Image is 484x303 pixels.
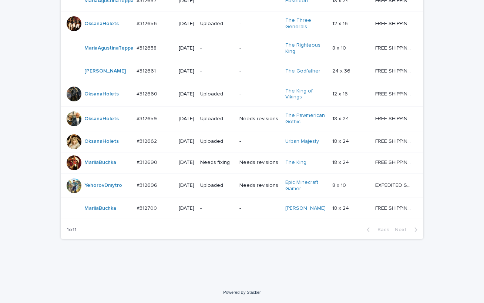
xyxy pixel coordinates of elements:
[84,116,119,122] a: OksanaHolets
[285,179,327,192] a: Epic Minecraft Gamer
[200,68,233,74] p: -
[375,44,413,51] p: FREE SHIPPING - preview in 1-2 business days, after your approval delivery will take 5-10 b.d.
[137,158,159,166] p: #312690
[61,82,423,107] tr: OksanaHolets #312660#312660 [DATE]Uploaded-The King of Vikings 12 x 1612 x 16 FREE SHIPPING - pre...
[84,21,119,27] a: OksanaHolets
[285,138,319,145] a: Urban Majesty
[285,42,327,55] a: The Righteous King
[285,159,306,166] a: The King
[179,21,194,27] p: [DATE]
[239,205,279,212] p: -
[239,45,279,51] p: -
[361,226,392,233] button: Back
[200,159,233,166] p: Needs fixing
[200,21,233,27] p: Uploaded
[137,181,159,189] p: #312696
[179,116,194,122] p: [DATE]
[285,17,327,30] a: The Three Generals
[285,112,327,125] a: The Pawmerican Gothic
[61,198,423,219] tr: MariiaBuchka #312700#312700 [DATE]--[PERSON_NAME] 18 x 2418 x 24 FREE SHIPPING - preview in 1-2 b...
[200,138,233,145] p: Uploaded
[137,90,159,97] p: #312660
[61,107,423,131] tr: OksanaHolets #312659#312659 [DATE]UploadedNeeds revisionsThe Pawmerican Gothic 18 x 2418 x 24 FRE...
[392,226,423,233] button: Next
[239,68,279,74] p: -
[239,159,279,166] p: Needs revisions
[84,68,126,74] a: [PERSON_NAME]
[61,36,423,61] tr: MariaAgustinaTeppa #312658#312658 [DATE]--The Righteous King 8 x 108 x 10 FREE SHIPPING - preview...
[137,137,158,145] p: #312662
[373,227,389,232] span: Back
[285,88,327,101] a: The King of Vikings
[375,158,413,166] p: FREE SHIPPING - preview in 1-2 business days, after your approval delivery will take 5-10 b.d.
[332,19,349,27] p: 12 x 16
[332,181,347,189] p: 8 x 10
[61,11,423,36] tr: OksanaHolets #312656#312656 [DATE]Uploaded-The Three Generals 12 x 1612 x 16 FREE SHIPPING - prev...
[332,114,350,122] p: 18 x 24
[137,67,157,74] p: #312661
[332,137,350,145] p: 18 x 24
[61,221,83,239] p: 1 of 1
[332,158,350,166] p: 18 x 24
[239,21,279,27] p: -
[137,44,158,51] p: #312658
[179,138,194,145] p: [DATE]
[200,116,233,122] p: Uploaded
[61,61,423,82] tr: [PERSON_NAME] #312661#312661 [DATE]--The Godfather 24 x 3624 x 36 FREE SHIPPING - preview in 1-2 ...
[137,204,158,212] p: #312700
[285,205,326,212] a: [PERSON_NAME]
[179,159,194,166] p: [DATE]
[84,138,119,145] a: OksanaHolets
[375,90,413,97] p: FREE SHIPPING - preview in 1-2 business days, after your approval delivery will take 5-10 b.d.
[200,182,233,189] p: Uploaded
[332,44,347,51] p: 8 x 10
[179,182,194,189] p: [DATE]
[332,90,349,97] p: 12 x 16
[179,45,194,51] p: [DATE]
[61,173,423,198] tr: YehorovDmytro #312696#312696 [DATE]UploadedNeeds revisionsEpic Minecraft Gamer 8 x 108 x 10 EXPED...
[375,67,413,74] p: FREE SHIPPING - preview in 1-2 business days, after your approval delivery will take 5-10 b.d.
[395,227,411,232] span: Next
[375,137,413,145] p: FREE SHIPPING - preview in 1-2 business days, after your approval delivery will take 5-10 b.d.
[239,116,279,122] p: Needs revisions
[179,91,194,97] p: [DATE]
[200,91,233,97] p: Uploaded
[179,205,194,212] p: [DATE]
[84,45,134,51] a: MariaAgustinaTeppa
[200,45,233,51] p: -
[332,204,350,212] p: 18 x 24
[137,114,158,122] p: #312659
[61,152,423,173] tr: MariiaBuchka #312690#312690 [DATE]Needs fixingNeeds revisionsThe King 18 x 2418 x 24 FREE SHIPPIN...
[332,67,352,74] p: 24 x 36
[239,138,279,145] p: -
[179,68,194,74] p: [DATE]
[84,159,116,166] a: MariiaBuchka
[84,205,116,212] a: MariiaBuchka
[375,181,413,189] p: EXPEDITED SHIPPING - preview in 1 business day; delivery up to 5 business days after your approval.
[239,91,279,97] p: -
[223,290,261,294] a: Powered By Stacker
[61,131,423,152] tr: OksanaHolets #312662#312662 [DATE]Uploaded-Urban Majesty 18 x 2418 x 24 FREE SHIPPING - preview i...
[375,204,413,212] p: FREE SHIPPING - preview in 1-2 business days, after your approval delivery will take 5-10 b.d.
[137,19,158,27] p: #312656
[84,91,119,97] a: OksanaHolets
[200,205,233,212] p: -
[375,19,413,27] p: FREE SHIPPING - preview in 1-2 business days, after your approval delivery will take 5-10 b.d.
[285,68,320,74] a: The Godfather
[239,182,279,189] p: Needs revisions
[84,182,122,189] a: YehorovDmytro
[375,114,413,122] p: FREE SHIPPING - preview in 1-2 business days, after your approval delivery will take 5-10 b.d.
